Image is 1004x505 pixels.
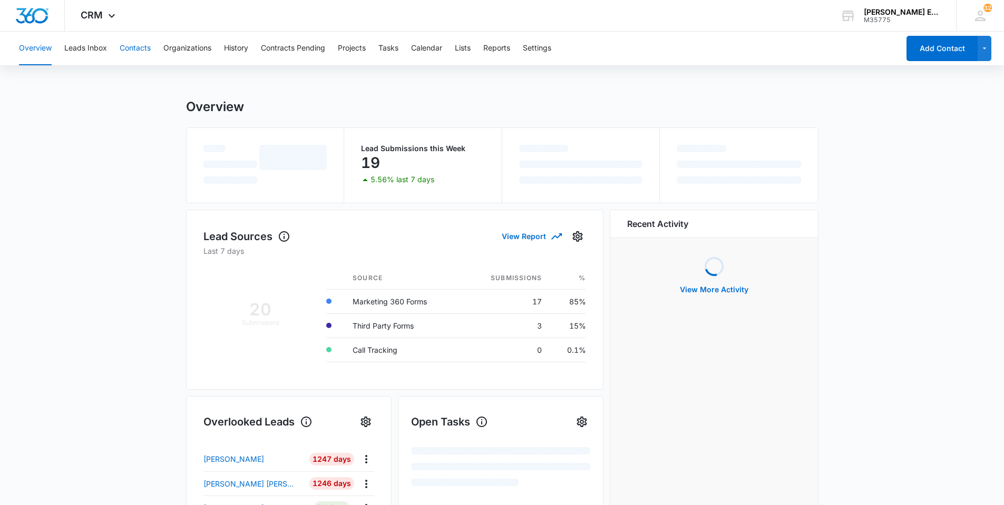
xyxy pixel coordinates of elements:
p: [PERSON_NAME] [PERSON_NAME] [PERSON_NAME] [203,478,298,489]
button: Leads Inbox [64,32,107,65]
button: Settings [569,228,586,245]
button: Add Contact [906,36,978,61]
div: account name [864,8,941,16]
td: 0 [462,338,550,362]
button: History [224,32,248,65]
button: Lists [455,32,471,65]
button: Actions [358,476,374,492]
span: 32 [983,4,992,12]
p: 5.56% last 7 days [371,176,434,183]
div: 1246 Days [309,477,354,490]
h1: Overview [186,99,244,115]
td: 3 [462,313,550,338]
div: notifications count [983,4,992,12]
button: Settings [357,413,374,430]
td: 17 [462,289,550,313]
button: Actions [358,451,374,467]
th: % [550,267,586,290]
button: Projects [338,32,366,65]
button: View More Activity [669,277,759,302]
th: Submissions [462,267,550,290]
td: 0.1% [550,338,586,362]
p: [PERSON_NAME] [203,453,264,464]
button: Contacts [120,32,151,65]
div: 1247 Days [309,453,354,466]
button: Tasks [378,32,398,65]
td: Third Party Forms [344,313,462,338]
button: Settings [523,32,551,65]
td: Call Tracking [344,338,462,362]
td: Marketing 360 Forms [344,289,462,313]
h1: Overlooked Leads [203,414,313,430]
span: CRM [81,9,103,21]
a: [PERSON_NAME] [PERSON_NAME] [PERSON_NAME] [203,478,307,489]
div: account id [864,16,941,24]
td: 85% [550,289,586,313]
h6: Recent Activity [627,217,688,230]
button: View Report [502,227,561,245]
td: 15% [550,313,586,338]
th: Source [344,267,462,290]
button: Organizations [163,32,211,65]
p: Lead Submissions this Week [361,145,485,152]
p: 19 [361,154,380,171]
button: Contracts Pending [261,32,325,65]
h1: Open Tasks [411,414,488,430]
h1: Lead Sources [203,229,290,244]
a: [PERSON_NAME] [203,453,307,464]
button: Reports [483,32,510,65]
button: Calendar [411,32,442,65]
button: Overview [19,32,52,65]
p: Last 7 days [203,245,586,256]
button: Settings [573,413,590,430]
